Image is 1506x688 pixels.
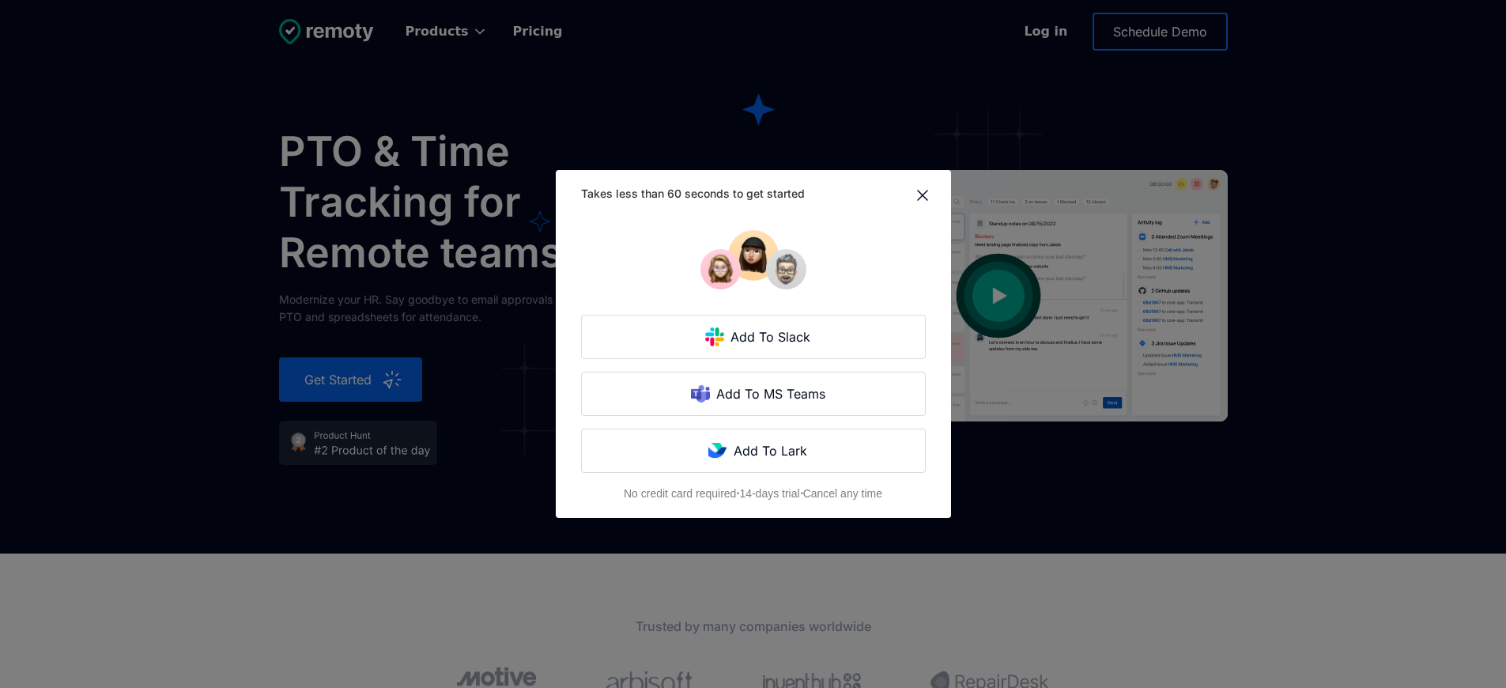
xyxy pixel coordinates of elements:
[581,429,926,473] a: Add To Lark
[710,384,835,403] div: Add To MS Teams
[800,487,803,500] strong: ⋅
[727,441,817,460] div: Add To Lark
[581,186,913,205] div: Takes less than 60 seconds to get started
[736,487,739,500] strong: ⋅
[581,315,926,359] a: Add To Slack
[581,372,926,416] a: Add To MS Teams
[624,486,882,501] div: No credit card required 14-days trial Cancel any time
[724,327,820,346] div: Add To Slack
